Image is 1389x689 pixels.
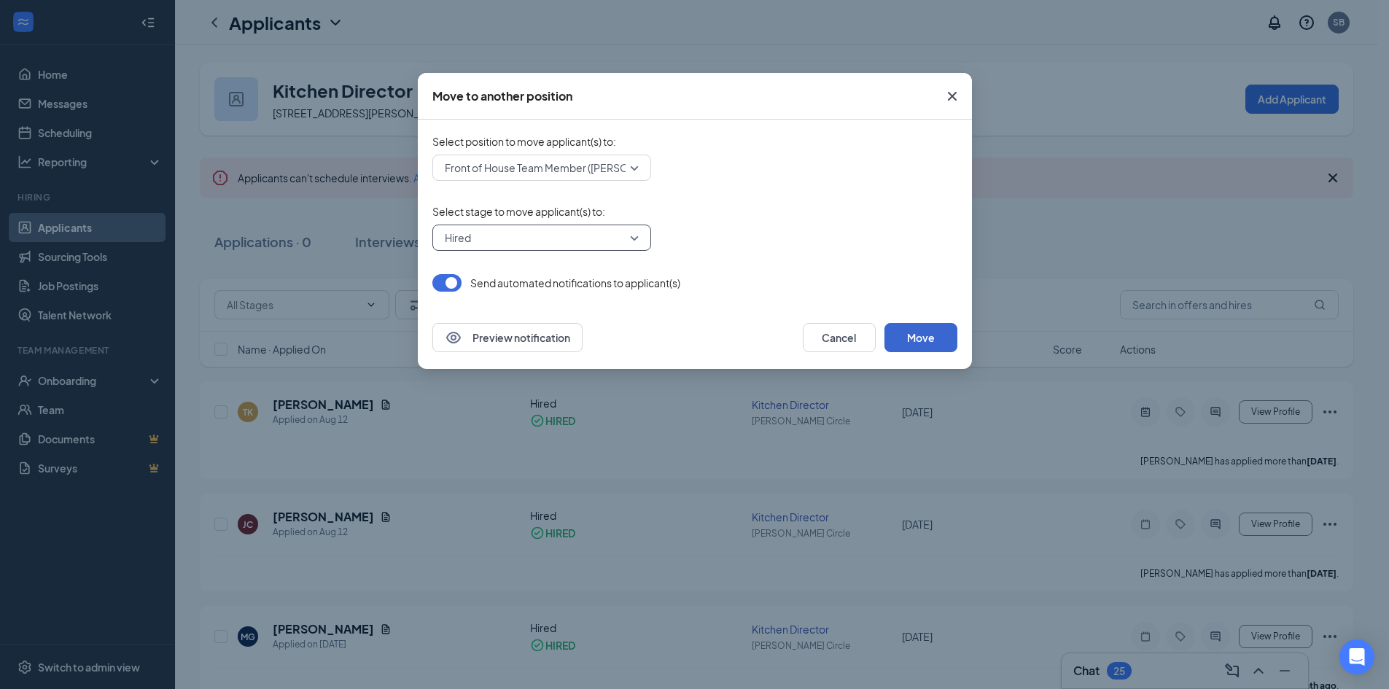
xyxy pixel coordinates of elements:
[470,276,680,290] span: Send automated notifications to applicant(s)
[445,227,471,249] span: Hired
[933,73,972,120] button: Close
[432,323,583,352] button: EyePreview notification
[445,329,462,346] svg: Eye
[803,323,876,352] button: Cancel
[445,157,707,179] span: Front of House Team Member ([PERSON_NAME] Circle)
[884,323,957,352] button: Move
[432,88,572,104] div: Move to another position
[943,87,961,105] svg: Cross
[432,134,957,149] span: Select position to move applicant(s) to :
[1339,639,1374,674] div: Open Intercom Messenger
[432,204,957,219] span: Select stage to move applicant(s) to :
